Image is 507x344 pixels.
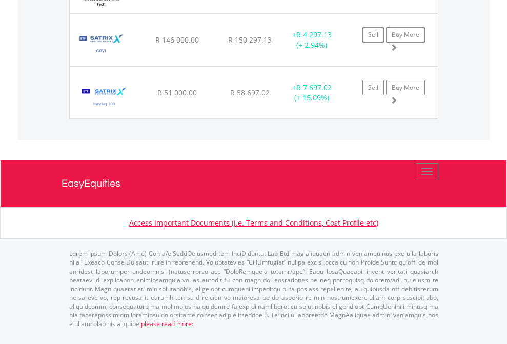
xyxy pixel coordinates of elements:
[157,88,197,97] span: R 51 000.00
[75,79,134,116] img: TFSA.STXNDQ.png
[155,35,199,45] span: R 146 000.00
[280,83,344,103] div: + (+ 15.09%)
[362,27,384,43] a: Sell
[296,83,332,92] span: R 7 697.02
[362,80,384,95] a: Sell
[129,218,378,228] a: Access Important Documents (i.e. Terms and Conditions, Cost Profile etc)
[228,35,272,45] span: R 150 297.13
[141,319,193,328] a: please read more:
[386,80,425,95] a: Buy More
[280,30,344,50] div: + (+ 2.94%)
[62,160,446,207] a: EasyEquities
[230,88,270,97] span: R 58 697.02
[69,249,438,328] p: Lorem Ipsum Dolors (Ame) Con a/e SeddOeiusmod tem InciDiduntut Lab Etd mag aliquaen admin veniamq...
[75,27,127,63] img: TFSA.STXGVI.png
[296,30,332,39] span: R 4 297.13
[386,27,425,43] a: Buy More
